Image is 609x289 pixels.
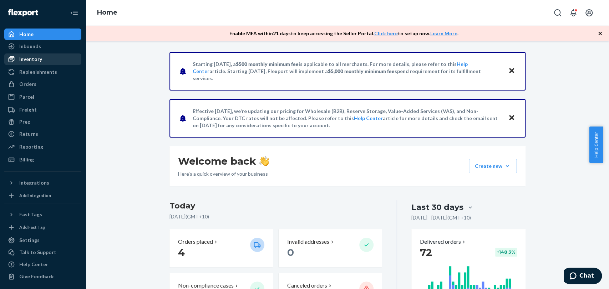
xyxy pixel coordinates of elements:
[4,78,81,90] a: Orders
[4,177,81,189] button: Integrations
[287,238,329,246] p: Invalid addresses
[19,68,57,76] div: Replenishments
[4,154,81,165] a: Billing
[178,170,269,177] p: Here’s a quick overview of your business
[507,113,516,123] button: Close
[19,179,49,186] div: Integrations
[19,56,42,63] div: Inventory
[178,238,213,246] p: Orders placed
[97,9,117,16] a: Home
[91,2,123,23] ol: breadcrumbs
[420,238,467,246] button: Delivered orders
[4,29,81,40] a: Home
[19,81,36,88] div: Orders
[582,6,596,20] button: Open account menu
[4,91,81,103] a: Parcel
[411,202,463,213] div: Last 30 days
[507,66,516,76] button: Close
[4,247,81,258] button: Talk to Support
[169,229,273,267] button: Orders placed 4
[169,213,382,220] p: [DATE] ( GMT+10 )
[193,61,501,82] p: Starting [DATE], a is applicable to all merchants. For more details, please refer to this article...
[19,31,34,38] div: Home
[19,192,51,198] div: Add Integration
[4,116,81,128] a: Prep
[19,237,40,244] div: Settings
[374,30,398,36] a: Click here
[4,191,81,200] a: Add Integration
[236,61,299,67] span: $500 monthly minimum fee
[19,143,43,150] div: Reporting
[19,261,48,268] div: Help Center
[4,66,81,78] a: Replenishments
[19,249,56,256] div: Talk to Support
[354,115,383,121] a: Help Center
[19,93,34,100] div: Parcel
[229,30,458,37] p: Enable MFA within 21 days to keep accessing the Seller Portal. to setup now. .
[420,246,432,258] span: 72
[169,200,382,212] h3: Today
[4,41,81,52] a: Inbounds
[19,130,38,138] div: Returns
[19,224,45,230] div: Add Fast Tag
[193,108,501,129] p: Effective [DATE], we're updating our pricing for Wholesale (B2B), Reserve Storage, Value-Added Se...
[4,209,81,220] button: Fast Tags
[178,155,269,167] h1: Welcome back
[287,246,294,258] span: 0
[4,128,81,140] a: Returns
[550,6,565,20] button: Open Search Box
[19,43,41,50] div: Inbounds
[589,127,603,163] button: Help Center
[430,30,457,36] a: Learn More
[495,248,517,257] div: + 148.3 %
[178,246,185,258] span: 4
[4,223,81,232] a: Add Fast Tag
[19,156,34,163] div: Billing
[411,214,471,221] p: [DATE] - [DATE] ( GMT+10 )
[4,53,81,65] a: Inventory
[279,229,382,267] button: Invalid addresses 0
[4,259,81,270] a: Help Center
[8,9,38,16] img: Flexport logo
[564,268,602,285] iframe: Opens a widget where you can chat to one of our agents
[259,156,269,166] img: hand-wave emoji
[4,271,81,282] button: Give Feedback
[19,106,37,113] div: Freight
[19,118,30,125] div: Prep
[566,6,580,20] button: Open notifications
[19,273,54,280] div: Give Feedback
[328,68,395,74] span: $5,000 monthly minimum fee
[4,234,81,246] a: Settings
[469,159,517,173] button: Create new
[4,141,81,153] a: Reporting
[19,211,42,218] div: Fast Tags
[67,6,81,20] button: Close Navigation
[4,104,81,115] a: Freight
